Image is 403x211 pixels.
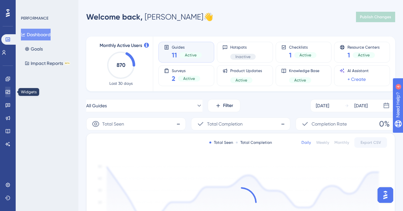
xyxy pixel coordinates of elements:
div: Weekly [316,140,329,145]
span: Active [185,53,197,58]
div: Total Completion [236,140,272,145]
iframe: UserGuiding AI Assistant Launcher [376,185,395,205]
span: Active [294,78,306,83]
button: Export CSV [354,137,387,148]
div: [PERSON_NAME] 👋 [86,12,213,22]
span: Checklists [289,45,316,49]
div: BETA [64,62,70,65]
span: Monthly Active Users [100,42,142,50]
span: Welcome back, [86,12,143,22]
span: Inactive [235,54,250,59]
span: Knowledge Base [289,68,319,73]
div: Daily [301,140,311,145]
span: Guides [172,45,202,49]
a: + Create [347,75,366,83]
span: Active [235,78,247,83]
span: Completion Rate [312,120,347,128]
text: 870 [117,62,125,68]
span: AI Assistant [347,68,369,73]
span: 1 [347,51,350,60]
span: 11 [172,51,177,60]
div: [DATE] [354,102,368,110]
div: PERFORMANCE [21,16,48,21]
span: Total Seen [102,120,124,128]
span: Hotspots [230,45,256,50]
button: Goals [21,43,47,55]
span: Total Completion [207,120,243,128]
button: Impact ReportsBETA [21,57,74,69]
span: 0% [379,119,390,129]
span: 1 [289,51,292,60]
span: All Guides [86,102,107,110]
span: Filter [223,102,233,110]
button: Filter [208,99,240,112]
span: 2 [172,74,175,83]
div: 4 [45,3,47,8]
span: - [281,119,285,129]
span: Resource Centers [347,45,379,49]
span: Publish Changes [360,14,391,20]
div: Total Seen [209,140,233,145]
span: - [176,119,180,129]
span: Export CSV [361,140,381,145]
div: Monthly [334,140,349,145]
button: Publish Changes [356,12,395,22]
button: All Guides [86,99,202,112]
span: Active [299,53,311,58]
span: Active [358,53,370,58]
span: Active [183,76,195,81]
span: Need Help? [15,2,41,9]
span: Last 30 days [109,81,133,86]
span: Surveys [172,68,200,73]
div: [DATE] [316,102,329,110]
span: Product Updates [230,68,262,73]
button: Dashboard [21,29,51,40]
